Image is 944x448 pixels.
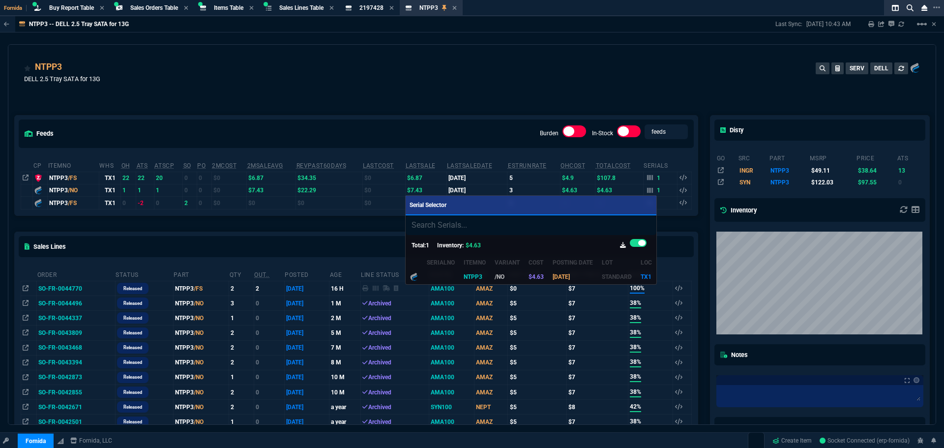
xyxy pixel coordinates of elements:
td: /NO [490,270,524,284]
th: SerialNo [422,255,459,269]
span: Inventory: [437,242,464,249]
td: STANDARD [597,270,636,284]
th: Cost [524,255,548,269]
div: On-Hand Only [630,239,646,252]
th: Loc [636,255,656,269]
th: ItemNo [459,255,490,269]
span: Total: [412,242,426,249]
span: 1 [426,242,429,249]
th: Variant [490,255,524,269]
td: [DATE] [548,270,597,284]
td: TX1 [636,270,656,284]
span: Serial Selector [410,202,446,209]
input: Search Serials... [406,215,656,235]
td: NTPP3 [459,270,490,284]
td: $4.63 [524,270,548,284]
span: $4.63 [466,242,481,249]
th: Posting Date [548,255,597,269]
th: Lot [597,255,636,269]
